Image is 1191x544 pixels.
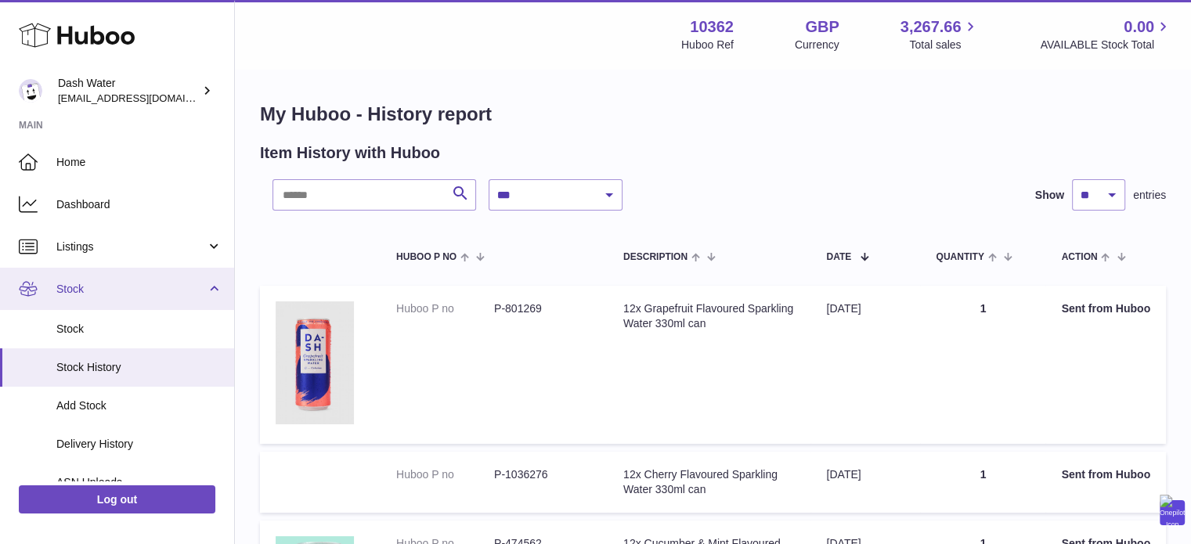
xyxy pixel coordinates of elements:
td: 1 [920,286,1045,444]
span: [EMAIL_ADDRESS][DOMAIN_NAME] [58,92,230,104]
div: Currency [795,38,839,52]
h1: My Huboo - History report [260,102,1166,127]
span: ASN Uploads [56,475,222,490]
img: bea@dash-water.com [19,79,42,103]
span: Action [1061,252,1097,262]
span: Home [56,155,222,170]
span: Add Stock [56,398,222,413]
td: 12x Cherry Flavoured Sparkling Water 330ml can [608,452,810,513]
span: Stock History [56,360,222,375]
strong: 10362 [690,16,734,38]
h2: Item History with Huboo [260,142,440,164]
span: 0.00 [1124,16,1154,38]
dd: P-801269 [494,301,592,316]
span: 3,267.66 [900,16,962,38]
span: Dashboard [56,197,222,212]
td: 12x Grapefruit Flavoured Sparkling Water 330ml can [608,286,810,444]
td: 1 [920,452,1045,513]
td: [DATE] [810,452,920,513]
span: Date [826,252,851,262]
span: Description [623,252,688,262]
span: Stock [56,282,206,297]
dd: P-1036276 [494,467,592,482]
div: Dash Water [58,76,199,106]
span: Total sales [909,38,979,52]
span: Quantity [936,252,983,262]
dt: Huboo P no [396,467,494,482]
dt: Huboo P no [396,301,494,316]
span: AVAILABLE Stock Total [1040,38,1172,52]
span: Delivery History [56,437,222,452]
td: [DATE] [810,286,920,444]
span: Huboo P no [396,252,457,262]
a: Log out [19,485,215,513]
strong: GBP [805,16,839,38]
strong: Sent from Huboo [1061,468,1150,481]
label: Show [1035,188,1064,203]
a: 3,267.66 Total sales [900,16,980,52]
a: 0.00 AVAILABLE Stock Total [1040,16,1172,52]
img: 103621724231836.png [276,301,354,424]
div: Huboo Ref [681,38,734,52]
span: Stock [56,322,222,337]
span: entries [1133,188,1166,203]
span: Listings [56,240,206,254]
strong: Sent from Huboo [1061,302,1150,315]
